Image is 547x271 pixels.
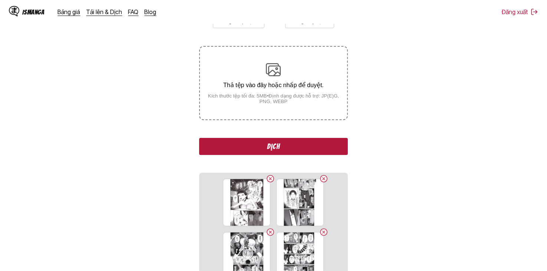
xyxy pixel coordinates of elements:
[200,82,347,89] p: Thả tệp vào đây hoặc nhấp để duyệt.
[319,228,328,237] button: Delete image
[86,8,122,16] a: Tải lên & Dịch
[266,174,275,183] button: Delete image
[145,8,156,16] a: Blog
[22,9,45,16] div: IsManga
[266,228,275,237] button: Delete image
[502,8,538,16] button: Đăng xuất
[200,93,347,104] small: Kích thước tệp tối đa: 5MB • Định dạng được hỗ trợ: JP(E)G, PNG, WEBP
[199,138,347,155] button: Dịch
[9,6,19,16] img: IsManga Logo
[531,8,538,16] img: Sign out
[58,8,80,16] a: Bảng giá
[9,6,58,18] a: IsManga LogoIsManga
[128,8,139,16] a: FAQ
[319,174,328,183] button: Delete image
